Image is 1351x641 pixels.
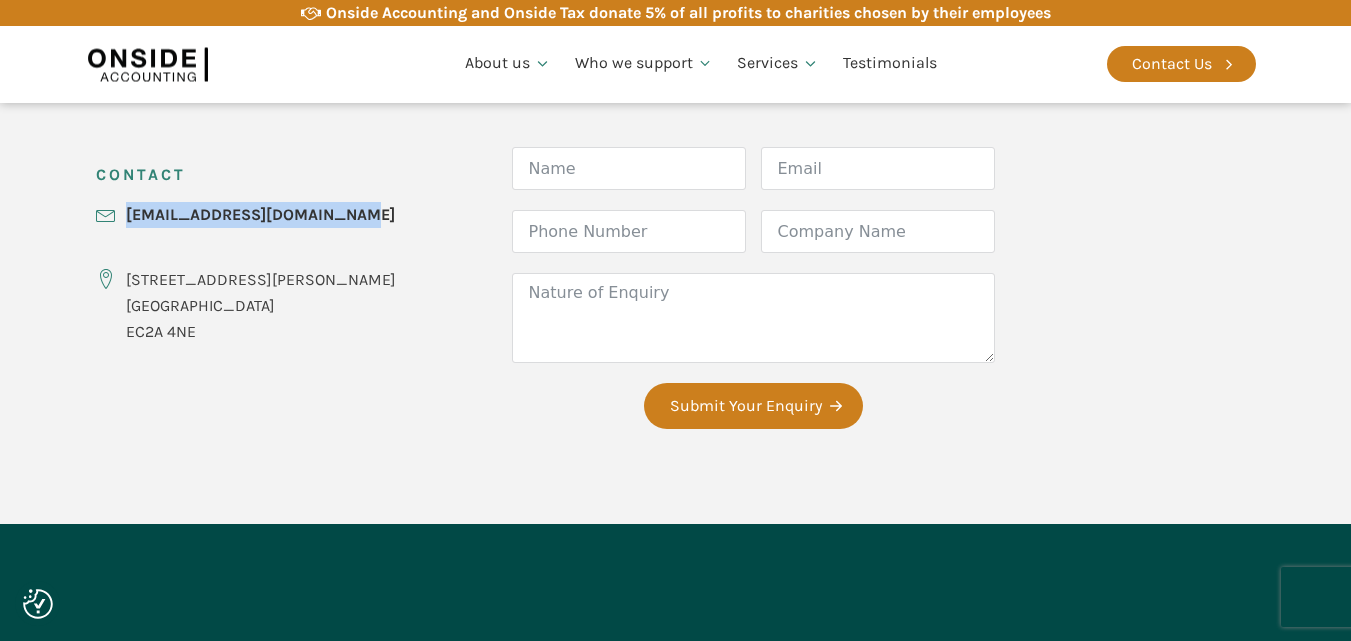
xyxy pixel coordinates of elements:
[1132,51,1212,77] div: Contact Us
[453,30,563,98] a: About us
[831,30,949,98] a: Testimonials
[512,147,746,190] input: Name
[1107,46,1256,82] a: Contact Us
[126,267,396,344] div: [STREET_ADDRESS][PERSON_NAME] [GEOGRAPHIC_DATA] EC2A 4NE
[23,589,53,619] button: Consent Preferences
[512,210,746,253] input: Phone Number
[23,589,53,619] img: Revisit consent button
[512,273,995,363] textarea: Nature of Enquiry
[761,210,995,253] input: Company Name
[96,147,186,202] h3: CONTACT
[88,41,208,87] img: Onside Accounting
[644,383,863,429] button: Submit Your Enquiry
[563,30,726,98] a: Who we support
[126,202,395,228] a: [EMAIL_ADDRESS][DOMAIN_NAME]
[725,30,831,98] a: Services
[761,147,995,190] input: Email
